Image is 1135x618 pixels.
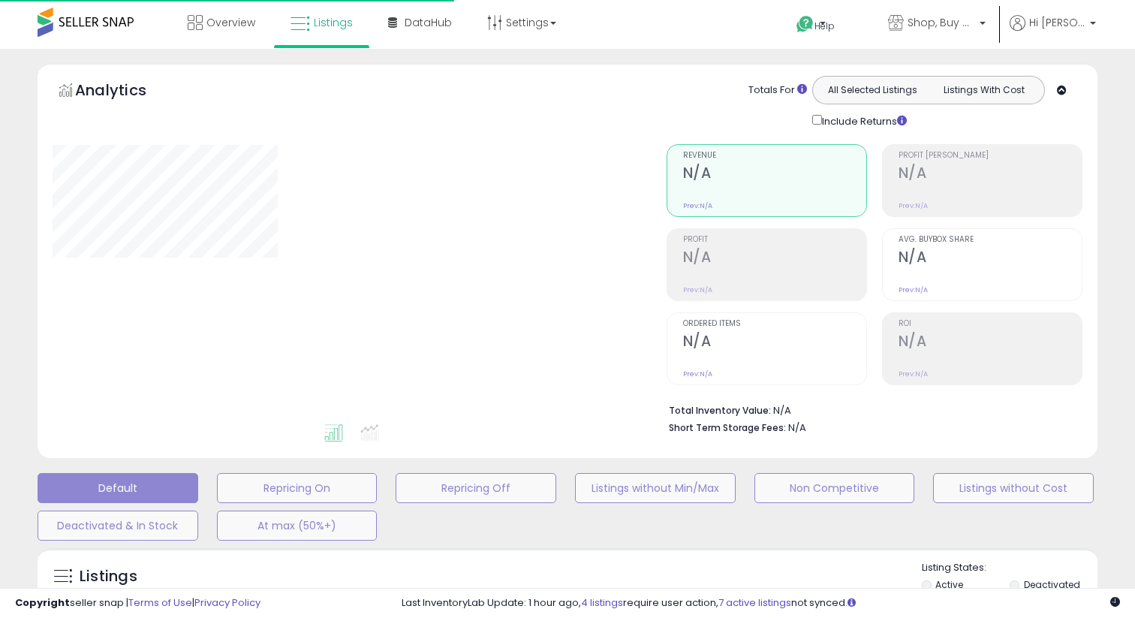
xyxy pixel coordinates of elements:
[899,285,928,294] small: Prev: N/A
[748,83,807,98] div: Totals For
[683,333,866,353] h2: N/A
[669,421,786,434] b: Short Term Storage Fees:
[899,333,1082,353] h2: N/A
[928,80,1040,100] button: Listings With Cost
[669,404,771,417] b: Total Inventory Value:
[206,15,255,30] span: Overview
[75,80,176,104] h5: Analytics
[314,15,353,30] span: Listings
[899,152,1082,160] span: Profit [PERSON_NAME]
[683,236,866,244] span: Profit
[38,473,198,503] button: Default
[405,15,452,30] span: DataHub
[788,421,806,435] span: N/A
[796,15,814,34] i: Get Help
[683,369,712,378] small: Prev: N/A
[899,201,928,210] small: Prev: N/A
[575,473,736,503] button: Listings without Min/Max
[933,473,1094,503] button: Listings without Cost
[683,201,712,210] small: Prev: N/A
[784,4,864,49] a: Help
[683,320,866,328] span: Ordered Items
[683,152,866,160] span: Revenue
[754,473,915,503] button: Non Competitive
[15,595,70,610] strong: Copyright
[899,164,1082,185] h2: N/A
[217,473,378,503] button: Repricing On
[817,80,929,100] button: All Selected Listings
[908,15,975,30] span: Shop, Buy and Ship
[683,164,866,185] h2: N/A
[683,249,866,269] h2: N/A
[669,400,1071,418] li: N/A
[217,511,378,541] button: At max (50%+)
[899,236,1082,244] span: Avg. Buybox Share
[899,369,928,378] small: Prev: N/A
[814,20,835,32] span: Help
[1029,15,1085,30] span: Hi [PERSON_NAME]
[15,596,260,610] div: seller snap | |
[1010,15,1096,49] a: Hi [PERSON_NAME]
[801,112,925,129] div: Include Returns
[683,285,712,294] small: Prev: N/A
[38,511,198,541] button: Deactivated & In Stock
[396,473,556,503] button: Repricing Off
[899,320,1082,328] span: ROI
[899,249,1082,269] h2: N/A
